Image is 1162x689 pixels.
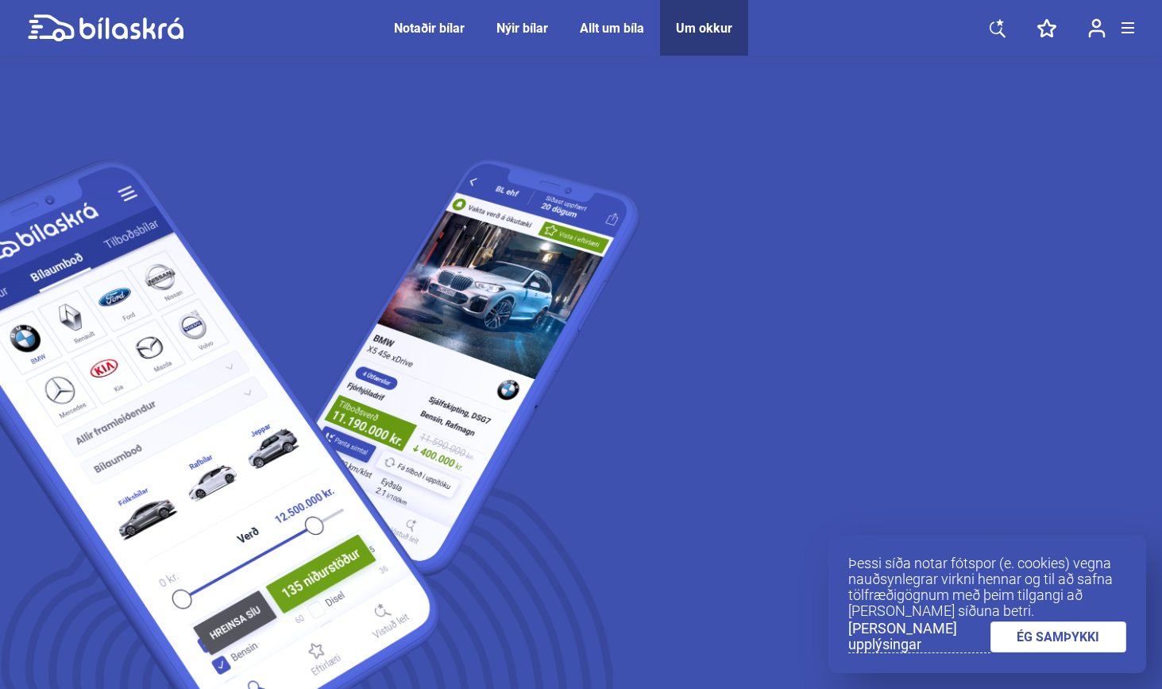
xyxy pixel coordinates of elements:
a: [PERSON_NAME] upplýsingar [848,621,990,653]
a: Um okkur [676,21,732,36]
a: Allt um bíla [580,21,644,36]
p: Þessi síða notar fótspor (e. cookies) vegna nauðsynlegrar virkni hennar og til að safna tölfræðig... [848,555,1126,619]
a: ÉG SAMÞYKKI [990,621,1127,652]
a: Nýir bílar [496,21,548,36]
img: user-login.svg [1088,18,1106,38]
a: Notaðir bílar [394,21,465,36]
